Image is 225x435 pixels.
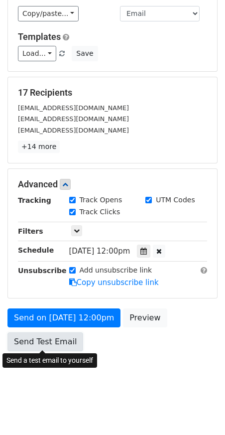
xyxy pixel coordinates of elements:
strong: Unsubscribe [18,267,67,275]
label: Track Clicks [80,207,120,217]
a: Copy/paste... [18,6,79,21]
label: UTM Codes [156,195,195,205]
div: Send a test email to yourself [2,353,97,368]
iframe: Chat Widget [175,387,225,435]
small: [EMAIL_ADDRESS][DOMAIN_NAME] [18,104,129,112]
a: +14 more [18,141,60,153]
a: Send Test Email [7,332,83,351]
a: Send on [DATE] 12:00pm [7,308,120,327]
a: Templates [18,31,61,42]
h5: 17 Recipients [18,87,207,98]
label: Track Opens [80,195,122,205]
button: Save [72,46,98,61]
h5: Advanced [18,179,207,190]
small: [EMAIL_ADDRESS][DOMAIN_NAME] [18,115,129,123]
a: Load... [18,46,56,61]
small: [EMAIL_ADDRESS][DOMAIN_NAME] [18,127,129,134]
span: [DATE] 12:00pm [69,247,130,256]
strong: Tracking [18,196,51,204]
label: Add unsubscribe link [80,265,152,276]
a: Preview [123,308,167,327]
strong: Filters [18,227,43,235]
strong: Schedule [18,246,54,254]
a: Copy unsubscribe link [69,278,159,287]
